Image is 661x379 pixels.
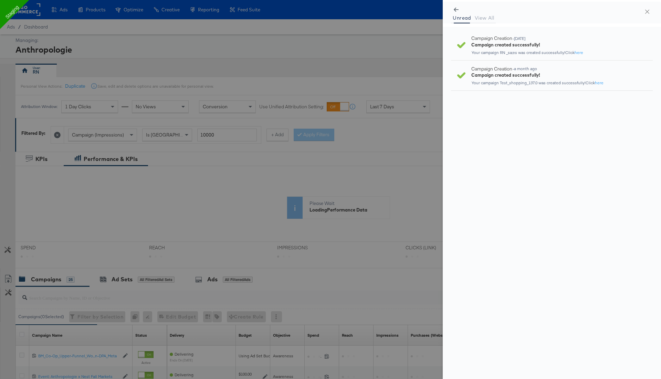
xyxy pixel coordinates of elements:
[471,66,632,72] div: Campaign Creation
[471,80,604,85] div: Your campaign Test_shopping_137.0 was created successfully! Click
[575,50,583,55] a: here
[471,35,632,42] div: Campaign Creation
[595,80,604,85] a: here
[638,2,657,21] button: Close
[453,15,471,21] span: Unread
[475,15,494,21] span: View All
[471,50,584,55] div: Your campaign RN _sa;es was created successfully! Click
[471,72,540,78] div: Campaign created successfully!
[512,36,526,41] div: - [DATE]
[644,9,650,14] span: close
[512,66,537,71] div: - a month ago
[471,42,540,48] div: Campaign created successfully!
